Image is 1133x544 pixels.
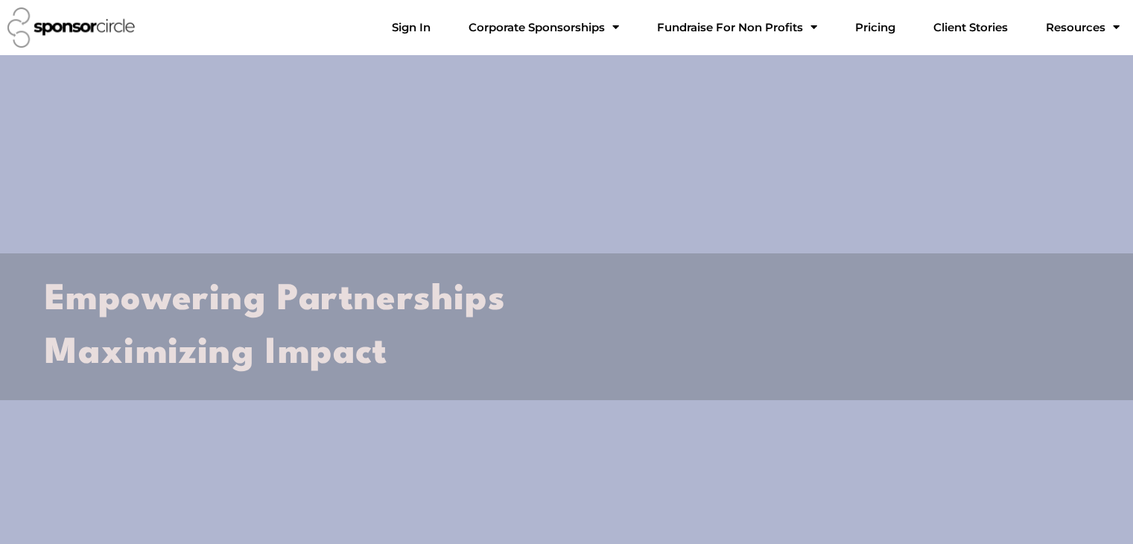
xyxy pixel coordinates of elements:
[1034,13,1132,42] a: Resources
[7,7,135,48] img: Sponsor Circle logo
[645,13,829,42] a: Fundraise For Non ProfitsMenu Toggle
[380,13,1132,42] nav: Menu
[457,13,631,42] a: Corporate SponsorshipsMenu Toggle
[380,13,442,42] a: Sign In
[921,13,1020,42] a: Client Stories
[843,13,907,42] a: Pricing
[45,273,1088,380] h2: Empowering Partnerships Maximizing Impact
